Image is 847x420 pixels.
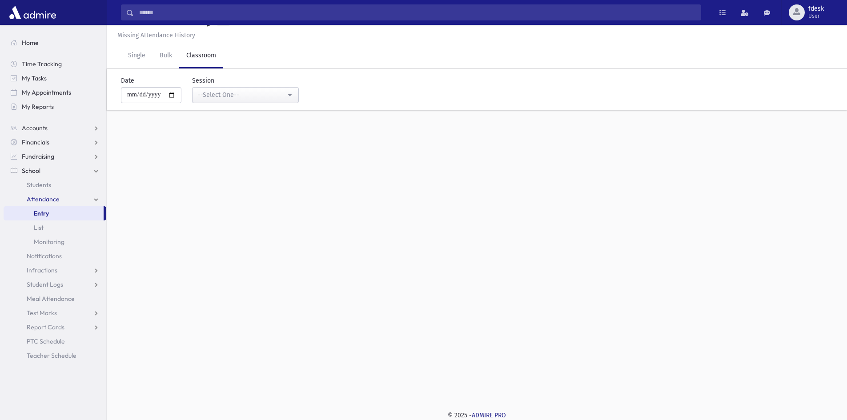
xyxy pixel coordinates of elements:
[27,195,60,203] span: Attendance
[4,192,106,206] a: Attendance
[22,88,71,96] span: My Appointments
[4,178,106,192] a: Students
[4,263,106,277] a: Infractions
[4,135,106,149] a: Financials
[27,323,64,331] span: Report Cards
[22,60,62,68] span: Time Tracking
[4,334,106,348] a: PTC Schedule
[4,220,106,235] a: List
[4,36,106,50] a: Home
[22,167,40,175] span: School
[22,138,49,146] span: Financials
[27,352,76,360] span: Teacher Schedule
[27,266,57,274] span: Infractions
[134,4,701,20] input: Search
[22,124,48,132] span: Accounts
[34,238,64,246] span: Monitoring
[22,74,47,82] span: My Tasks
[34,209,49,217] span: Entry
[4,85,106,100] a: My Appointments
[114,32,195,39] a: Missing Attendance History
[4,306,106,320] a: Test Marks
[22,39,39,47] span: Home
[22,152,54,160] span: Fundraising
[27,181,51,189] span: Students
[4,348,106,363] a: Teacher Schedule
[121,44,153,68] a: Single
[808,5,824,12] span: fdesk
[192,87,299,103] button: --Select One--
[22,103,54,111] span: My Reports
[4,149,106,164] a: Fundraising
[192,76,214,85] label: Session
[4,277,106,292] a: Student Logs
[27,252,62,260] span: Notifications
[121,76,134,85] label: Date
[4,320,106,334] a: Report Cards
[4,100,106,114] a: My Reports
[27,337,65,345] span: PTC Schedule
[27,280,63,288] span: Student Logs
[121,411,833,420] div: © 2025 -
[34,224,44,232] span: List
[4,206,104,220] a: Entry
[4,164,106,178] a: School
[117,32,195,39] u: Missing Attendance History
[4,57,106,71] a: Time Tracking
[198,90,286,100] div: --Select One--
[153,44,179,68] a: Bulk
[7,4,58,21] img: AdmirePro
[27,309,57,317] span: Test Marks
[4,292,106,306] a: Meal Attendance
[4,235,106,249] a: Monitoring
[808,12,824,20] span: User
[27,295,75,303] span: Meal Attendance
[179,44,223,68] a: Classroom
[4,71,106,85] a: My Tasks
[4,121,106,135] a: Accounts
[4,249,106,263] a: Notifications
